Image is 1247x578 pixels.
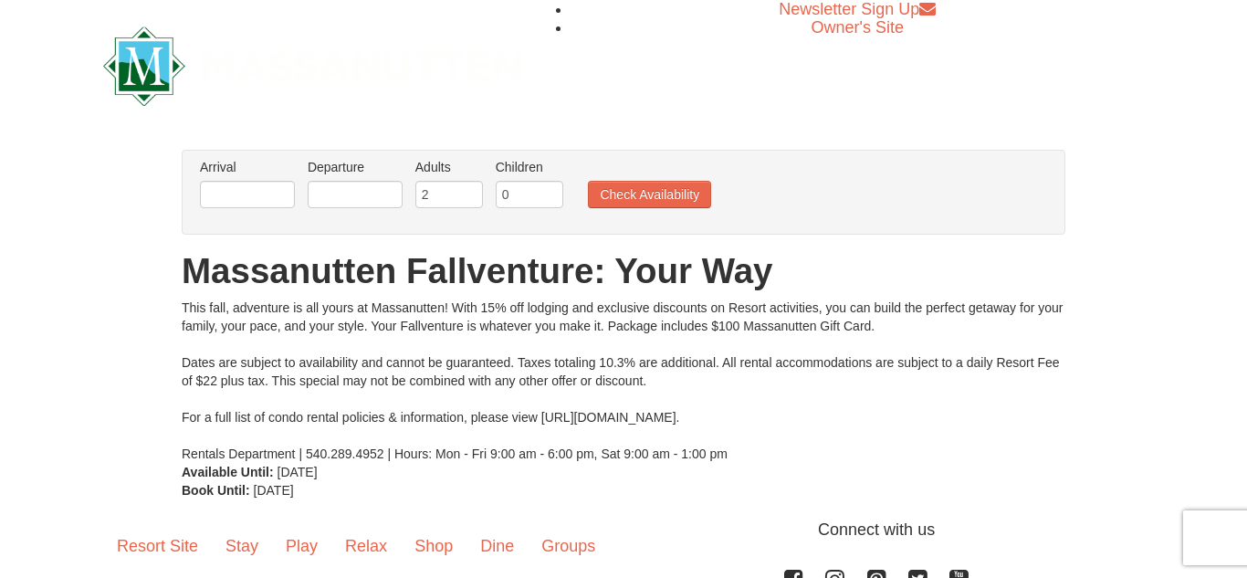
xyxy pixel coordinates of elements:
a: Dine [466,518,528,574]
div: This fall, adventure is all yours at Massanutten! With 15% off lodging and exclusive discounts on... [182,299,1065,463]
span: [DATE] [254,483,294,498]
a: Resort Site [103,518,212,574]
label: Adults [415,158,483,176]
label: Arrival [200,158,295,176]
label: Children [496,158,563,176]
a: Relax [331,518,401,574]
label: Departure [308,158,403,176]
a: Massanutten Resort [103,42,521,85]
a: Shop [401,518,466,574]
img: Massanutten Resort Logo [103,26,521,106]
button: Check Availability [588,181,711,208]
p: Connect with us [103,518,1144,542]
a: Groups [528,518,609,574]
a: Stay [212,518,272,574]
a: Owner's Site [812,18,904,37]
strong: Book Until: [182,483,250,498]
span: [DATE] [278,465,318,479]
h1: Massanutten Fallventure: Your Way [182,253,1065,289]
a: Play [272,518,331,574]
strong: Available Until: [182,465,274,479]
